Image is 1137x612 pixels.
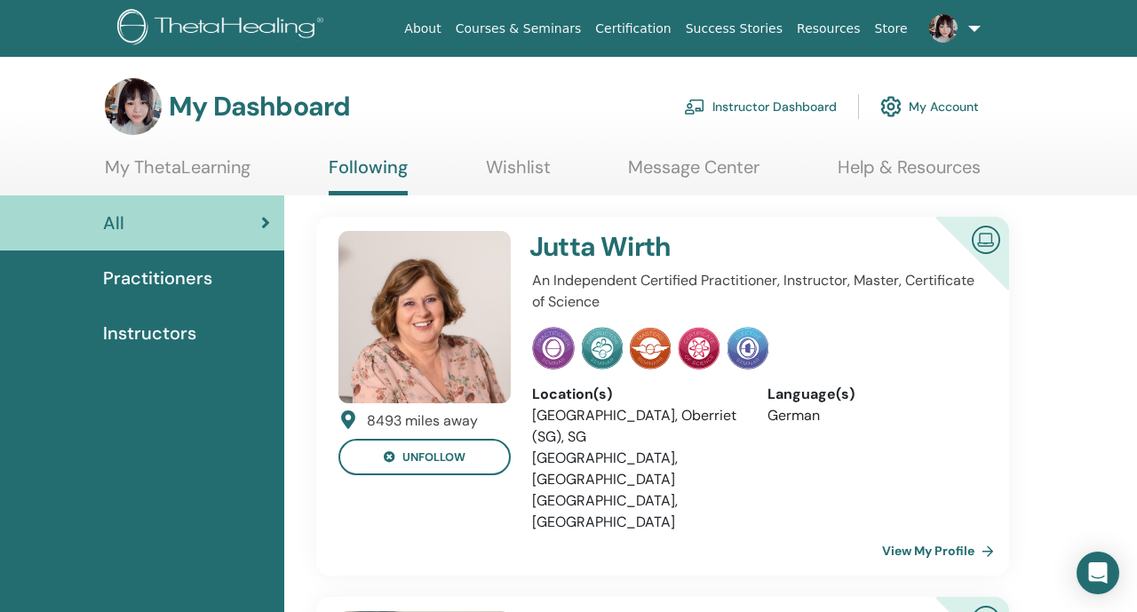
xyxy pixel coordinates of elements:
[105,78,162,135] img: default.jpg
[532,384,741,405] div: Location(s)
[103,210,124,236] span: All
[790,12,868,45] a: Resources
[532,448,741,490] li: [GEOGRAPHIC_DATA], [GEOGRAPHIC_DATA]
[882,533,1001,568] a: View My Profile
[767,384,976,405] div: Language(s)
[868,12,915,45] a: Store
[169,91,350,123] h3: My Dashboard
[103,265,212,291] span: Practitioners
[907,217,1009,319] div: Certified Online Instructor
[929,14,958,43] img: default.jpg
[684,99,705,115] img: chalkboard-teacher.svg
[838,156,981,191] a: Help & Resources
[628,156,759,191] a: Message Center
[486,156,551,191] a: Wishlist
[338,439,511,475] button: unfollow
[397,12,448,45] a: About
[117,9,330,49] img: logo.png
[449,12,589,45] a: Courses & Seminars
[529,231,901,263] h4: Jutta Wirth
[338,231,511,403] img: default.jpg
[767,405,976,426] li: German
[105,156,250,191] a: My ThetaLearning
[329,156,408,195] a: Following
[588,12,678,45] a: Certification
[965,219,1007,258] img: Certified Online Instructor
[532,270,976,313] p: An Independent Certified Practitioner, Instructor, Master, Certificate of Science
[367,410,478,432] div: 8493 miles away
[880,87,979,126] a: My Account
[103,320,196,346] span: Instructors
[679,12,790,45] a: Success Stories
[532,490,741,533] li: [GEOGRAPHIC_DATA], [GEOGRAPHIC_DATA]
[684,87,837,126] a: Instructor Dashboard
[532,405,741,448] li: [GEOGRAPHIC_DATA], Oberriet (SG), SG
[880,91,902,122] img: cog.svg
[1077,552,1119,594] div: Open Intercom Messenger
